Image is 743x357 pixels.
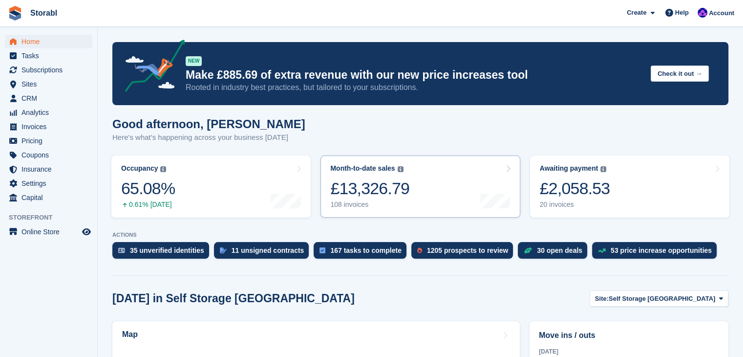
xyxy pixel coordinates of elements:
[81,226,92,238] a: Preview store
[675,8,689,18] span: Help
[112,232,728,238] p: ACTIONS
[112,117,305,131] h1: Good afternoon, [PERSON_NAME]
[5,120,92,134] a: menu
[530,156,729,218] a: Awaiting payment £2,058.53 20 invoices
[524,247,532,254] img: deal-1b604bf984904fb50ccaf53a9ad4b4a5d6e5aea283cecdc64d6e3604feb123c2.svg
[8,6,22,21] img: stora-icon-8386f47178a22dfd0bd8f6a31ec36ba5ce8667c1dd55bd0f319d3a0aa187defe.svg
[118,247,125,253] img: verify_identity-adf6edd0f0f0b5bbfe63781bf79b02c33cf7c696d77639b501bdc392416b5a36.svg
[9,213,97,223] span: Storefront
[160,166,166,172] img: icon-info-grey-7440780725fd019a000dd9b08b2336e03edf1995a4989e88bcd33f0948082b44.svg
[540,178,610,199] div: £2,058.53
[232,246,304,254] div: 11 unsigned contracts
[186,82,643,93] p: Rooted in industry best practices, but tailored to your subscriptions.
[21,162,80,176] span: Insurance
[330,164,395,173] div: Month-to-date sales
[709,8,734,18] span: Account
[112,292,355,305] h2: [DATE] in Self Storage [GEOGRAPHIC_DATA]
[5,225,92,239] a: menu
[539,347,719,356] div: [DATE]
[21,63,80,77] span: Subscriptions
[186,56,202,66] div: NEW
[121,201,175,209] div: 0.61% [DATE]
[21,225,80,239] span: Online Store
[590,290,728,307] button: Site: Self Storage [GEOGRAPHIC_DATA]
[5,191,92,204] a: menu
[130,246,204,254] div: 35 unverified identities
[5,162,92,176] a: menu
[5,134,92,148] a: menu
[330,178,409,199] div: £13,326.79
[398,166,403,172] img: icon-info-grey-7440780725fd019a000dd9b08b2336e03edf1995a4989e88bcd33f0948082b44.svg
[539,330,719,341] h2: Move ins / outs
[21,191,80,204] span: Capital
[5,77,92,91] a: menu
[627,8,646,18] span: Create
[320,156,520,218] a: Month-to-date sales £13,326.79 108 invoices
[609,294,715,304] span: Self Storage [GEOGRAPHIC_DATA]
[121,178,175,199] div: 65.08%
[598,248,606,253] img: price_increase_opportunities-93ffe204e8149a01c8c9dc8f82e8f89637d9d84a8eef4429ea346261dce0b2c0.svg
[537,246,582,254] div: 30 open deals
[21,35,80,48] span: Home
[21,134,80,148] span: Pricing
[5,177,92,190] a: menu
[5,106,92,119] a: menu
[5,35,92,48] a: menu
[600,166,606,172] img: icon-info-grey-7440780725fd019a000dd9b08b2336e03edf1995a4989e88bcd33f0948082b44.svg
[698,8,707,18] img: Bailey Hunt
[21,49,80,63] span: Tasks
[592,242,722,264] a: 53 price increase opportunities
[21,77,80,91] span: Sites
[427,246,509,254] div: 1205 prospects to review
[214,242,314,264] a: 11 unsigned contracts
[111,156,311,218] a: Occupancy 65.08% 0.61% [DATE]
[121,164,158,173] div: Occupancy
[117,40,185,95] img: price-adjustments-announcement-icon-8257ccfd72463d97f412b2fc003d46551f7dbcb40ab6d574587a9cd5c0d94...
[122,330,138,339] h2: Map
[595,294,609,304] span: Site:
[5,63,92,77] a: menu
[5,91,92,105] a: menu
[411,242,518,264] a: 1205 prospects to review
[21,148,80,162] span: Coupons
[21,177,80,190] span: Settings
[21,120,80,134] span: Invoices
[21,106,80,119] span: Analytics
[186,68,643,82] p: Make £885.69 of extra revenue with our new price increases tool
[518,242,592,264] a: 30 open deals
[314,242,411,264] a: 167 tasks to complete
[5,49,92,63] a: menu
[112,242,214,264] a: 35 unverified identities
[540,164,598,173] div: Awaiting payment
[540,201,610,209] div: 20 invoices
[330,201,409,209] div: 108 invoices
[26,5,61,21] a: Storabl
[112,132,305,143] p: Here's what's happening across your business [DATE]
[330,246,402,254] div: 167 tasks to complete
[220,247,227,253] img: contract_signature_icon-13c848040528278c33f63329250d36e43548de30e8caae1d1a13099fd9432cc5.svg
[319,247,325,253] img: task-75834270c22a3079a89374b754ae025e5fb1db73e45f91037f5363f120a921f8.svg
[651,66,709,82] button: Check it out →
[21,91,80,105] span: CRM
[417,247,422,253] img: prospect-51fa495bee0391a8d652442698ab0144808aea92771e9ea1ae160a38d050c398.svg
[611,246,712,254] div: 53 price increase opportunities
[5,148,92,162] a: menu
